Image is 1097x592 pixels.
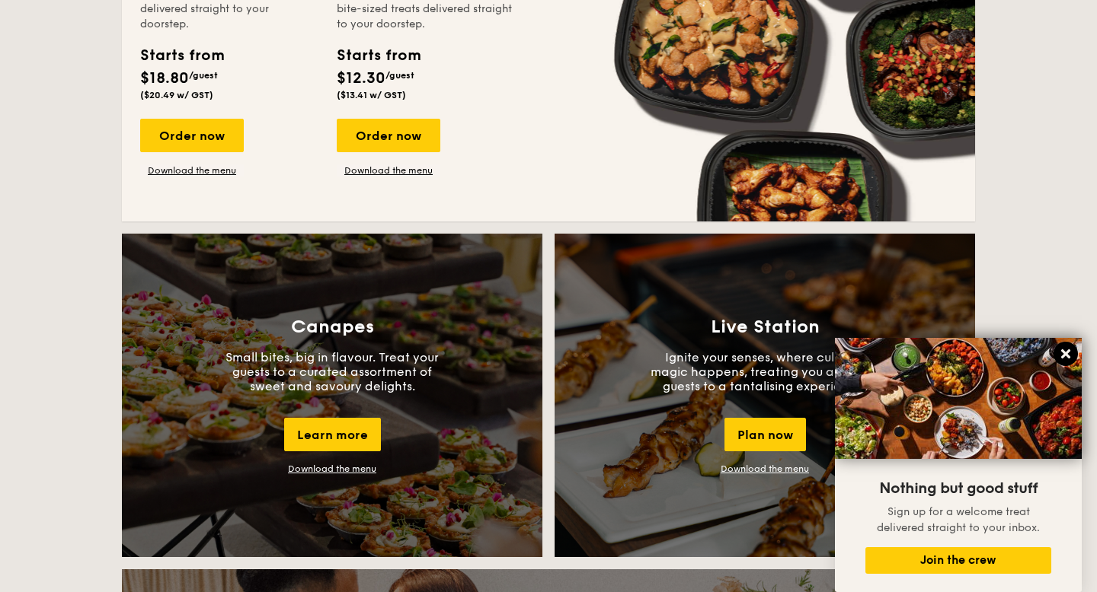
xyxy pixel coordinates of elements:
a: Download the menu [140,164,244,177]
div: Learn more [284,418,381,451]
button: Join the crew [865,547,1051,574]
div: Starts from [337,44,420,67]
span: ($13.41 w/ GST) [337,90,406,100]
span: Sign up for a welcome treat delivered straight to your inbox. [877,505,1040,534]
span: /guest [385,70,414,81]
a: Download the menu [337,164,440,177]
h3: Live Station [711,317,820,338]
button: Close [1054,342,1078,366]
span: Nothing but good stuff [879,479,1038,498]
a: Download the menu [288,463,376,474]
span: /guest [189,70,218,81]
img: DSC07876-Edit02-Large.jpeg [835,338,1082,459]
h3: Canapes [291,317,374,338]
span: ($20.49 w/ GST) [140,90,213,100]
p: Small bites, big in flavour. Treat your guests to a curated assortment of sweet and savoury delig... [218,350,446,393]
span: $12.30 [337,69,385,88]
div: Order now [337,119,440,152]
div: Order now [140,119,244,152]
span: $18.80 [140,69,189,88]
a: Download the menu [721,463,809,474]
p: Ignite your senses, where culinary magic happens, treating you and your guests to a tantalising e... [651,350,879,393]
div: Plan now [724,418,806,451]
div: Starts from [140,44,223,67]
